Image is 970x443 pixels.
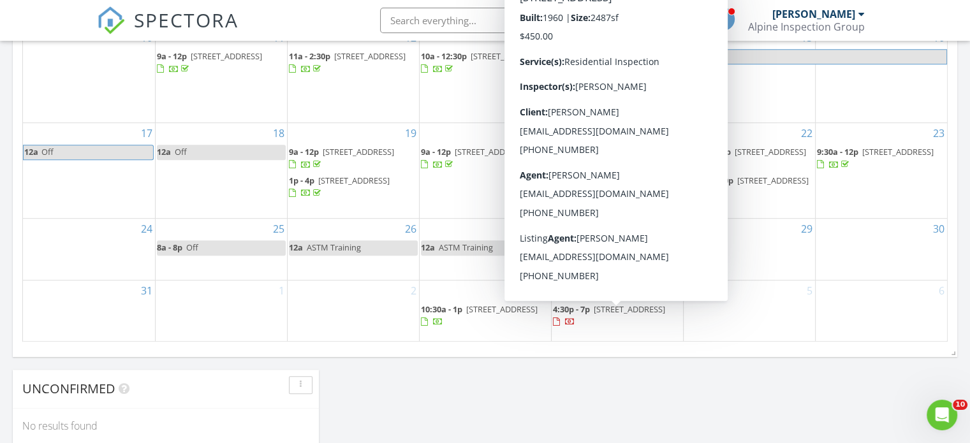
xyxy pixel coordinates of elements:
span: 8a - 8p [157,242,182,253]
a: Go to August 29, 2025 [798,219,815,239]
a: Go to August 21, 2025 [666,123,683,143]
a: 10:30a - 1p [STREET_ADDRESS] [421,302,550,330]
a: Go to September 1, 2025 [276,280,287,301]
a: Go to August 30, 2025 [930,219,947,239]
a: Go to September 2, 2025 [408,280,419,301]
a: 9a - 12p [STREET_ADDRESS] [157,50,262,74]
td: Go to August 10, 2025 [23,27,155,123]
td: Go to September 6, 2025 [815,280,947,342]
span: 10:30a - 1p [421,303,462,315]
span: [STREET_ADDRESS] [594,242,665,253]
a: Go to August 28, 2025 [666,219,683,239]
td: Go to August 26, 2025 [287,219,419,280]
img: The Best Home Inspection Software - Spectora [97,6,125,34]
a: Go to August 18, 2025 [270,123,287,143]
a: 4:30p - 7p [STREET_ADDRESS] [553,302,682,330]
span: ASTM Training [439,242,493,253]
td: Go to September 4, 2025 [551,280,683,342]
span: [STREET_ADDRESS][PERSON_NAME] [553,50,670,74]
td: Go to September 1, 2025 [155,280,287,342]
a: 1p - 3:30p [STREET_ADDRESS] [553,240,682,268]
span: [STREET_ADDRESS] [466,303,538,315]
td: Go to August 22, 2025 [683,123,815,219]
span: [STREET_ADDRESS] [334,50,406,62]
td: Go to August 25, 2025 [155,219,287,280]
td: Go to August 11, 2025 [155,27,287,123]
td: Go to August 13, 2025 [419,27,551,123]
td: Go to August 29, 2025 [683,219,815,280]
span: 9a - 12p [289,146,319,157]
span: 1p - 3:30p [553,242,590,253]
a: 9:30a - 12p [STREET_ADDRESS] [817,145,946,172]
input: Search everything... [380,8,635,33]
span: Unconfirmed [22,380,115,397]
td: Go to August 14, 2025 [551,27,683,123]
td: Go to August 23, 2025 [815,123,947,219]
span: [STREET_ADDRESS] [594,303,665,315]
a: 10:30a - 1p [STREET_ADDRESS] [421,303,538,327]
td: Go to August 27, 2025 [419,219,551,280]
iframe: Intercom live chat [927,400,957,430]
a: 9a - 12p [STREET_ADDRESS] [289,146,394,170]
div: [PERSON_NAME] [772,8,855,20]
span: ASTM Training [307,242,361,253]
a: Go to August 17, 2025 [138,123,155,143]
td: Go to August 18, 2025 [155,123,287,219]
span: 12a [24,145,39,159]
a: Go to August 24, 2025 [138,219,155,239]
span: [STREET_ADDRESS] [862,146,934,157]
td: Go to August 16, 2025 [815,27,947,123]
span: [STREET_ADDRESS] [471,50,542,62]
a: Go to August 25, 2025 [270,219,287,239]
span: 10a - 12:30p [685,146,731,157]
a: Go to August 19, 2025 [402,123,419,143]
a: Go to August 26, 2025 [402,219,419,239]
span: 9a - 12p [157,50,187,62]
a: 1p - 3:30p [STREET_ADDRESS] [553,242,665,265]
td: Go to August 15, 2025 [683,27,815,123]
span: 1p - 4p [289,175,314,186]
div: Alpine Inspection Group [748,20,865,33]
span: 9a - 11:30a [553,50,594,62]
span: Off [703,50,716,62]
a: 1:30p - 4:30p [STREET_ADDRESS] [685,175,809,198]
a: 9a - 11:30a [STREET_ADDRESS][PERSON_NAME] [553,49,682,76]
td: Go to August 30, 2025 [815,219,947,280]
span: 9a - 12p [421,146,451,157]
a: Go to August 27, 2025 [534,219,551,239]
span: Off [41,146,54,157]
a: SPECTORA [97,17,239,44]
span: 1p - 2p [553,79,578,91]
span: 10a - 12:30p [421,50,467,62]
span: [STREET_ADDRESS] [191,50,262,62]
a: 9a - 12p [STREET_ADDRESS] [157,49,286,76]
a: 1p - 2p [STREET_ADDRESS][PERSON_NAME] [553,78,682,105]
a: 4:30p - 7p [STREET_ADDRESS] [553,303,665,327]
td: Go to August 12, 2025 [287,27,419,123]
a: Go to September 3, 2025 [540,280,551,301]
span: 12a [157,146,171,157]
td: Go to August 24, 2025 [23,219,155,280]
span: [STREET_ADDRESS] [735,146,806,157]
a: 1p - 4p [STREET_ADDRESS] [289,175,390,198]
a: 1p - 4p [STREET_ADDRESS] [289,173,418,201]
span: 12a [421,242,435,253]
span: 10 [953,400,967,410]
a: 11a - 2:30p [STREET_ADDRESS] [289,49,418,76]
a: Go to September 6, 2025 [936,280,947,301]
a: 9:30a - 12p [STREET_ADDRESS] [817,146,934,170]
a: Go to August 23, 2025 [930,123,947,143]
a: 10a - 12:30p [STREET_ADDRESS] [421,49,550,76]
span: 12a [686,50,701,63]
span: [STREET_ADDRESS] [455,146,526,157]
a: 9a - 11:30a [STREET_ADDRESS][PERSON_NAME] [553,50,670,74]
span: [STREET_ADDRESS] [323,146,394,157]
a: Go to August 20, 2025 [534,123,551,143]
td: Go to September 2, 2025 [287,280,419,342]
span: SPECTORA [134,6,239,33]
a: 10a - 12:30p [STREET_ADDRESS] [685,145,814,172]
a: 10a - 12:30p [STREET_ADDRESS] [421,50,542,74]
a: 9a - 12p [STREET_ADDRESS] [289,145,418,172]
td: Go to August 20, 2025 [419,123,551,219]
td: Go to August 17, 2025 [23,123,155,219]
